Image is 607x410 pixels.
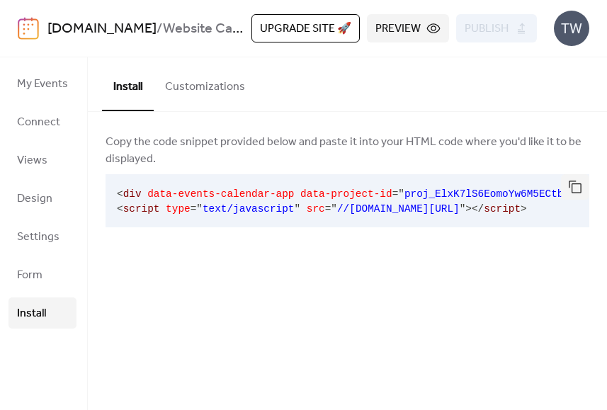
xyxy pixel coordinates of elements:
[521,203,527,215] span: >
[294,203,300,215] span: "
[191,203,197,215] span: =
[163,16,271,42] b: Website Calendar
[102,57,154,111] button: Install
[123,203,160,215] span: script
[8,297,76,329] a: Install
[460,203,466,215] span: "
[465,203,472,215] span: >
[260,21,351,38] span: Upgrade site 🚀
[404,188,564,200] span: proj_ElxK7lS6EomoYw6M5ECtb
[300,188,392,200] span: data-project-id
[8,144,76,176] a: Views
[484,203,521,215] span: script
[472,203,484,215] span: </
[8,68,76,99] a: My Events
[8,221,76,252] a: Settings
[18,17,39,40] img: logo
[307,203,325,215] span: src
[17,264,42,287] span: Form
[157,16,163,42] b: /
[17,111,60,134] span: Connect
[17,73,68,96] span: My Events
[8,106,76,137] a: Connect
[331,203,337,215] span: "
[8,183,76,214] a: Design
[375,21,421,38] span: Preview
[325,203,331,215] span: =
[117,203,123,215] span: <
[17,188,52,210] span: Design
[398,188,404,200] span: "
[47,16,157,42] a: [DOMAIN_NAME]
[154,57,256,110] button: Customizations
[166,203,191,215] span: type
[251,14,360,42] button: Upgrade site 🚀
[17,226,59,249] span: Settings
[17,302,46,325] span: Install
[554,11,589,46] div: TW
[117,188,123,200] span: <
[196,203,203,215] span: "
[106,134,589,168] span: Copy the code snippet provided below and paste it into your HTML code where you'd like it to be d...
[337,203,460,215] span: //[DOMAIN_NAME][URL]
[17,149,47,172] span: Views
[367,14,449,42] button: Preview
[203,203,295,215] span: text/javascript
[123,188,142,200] span: div
[392,188,399,200] span: =
[8,259,76,290] a: Form
[147,188,294,200] span: data-events-calendar-app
